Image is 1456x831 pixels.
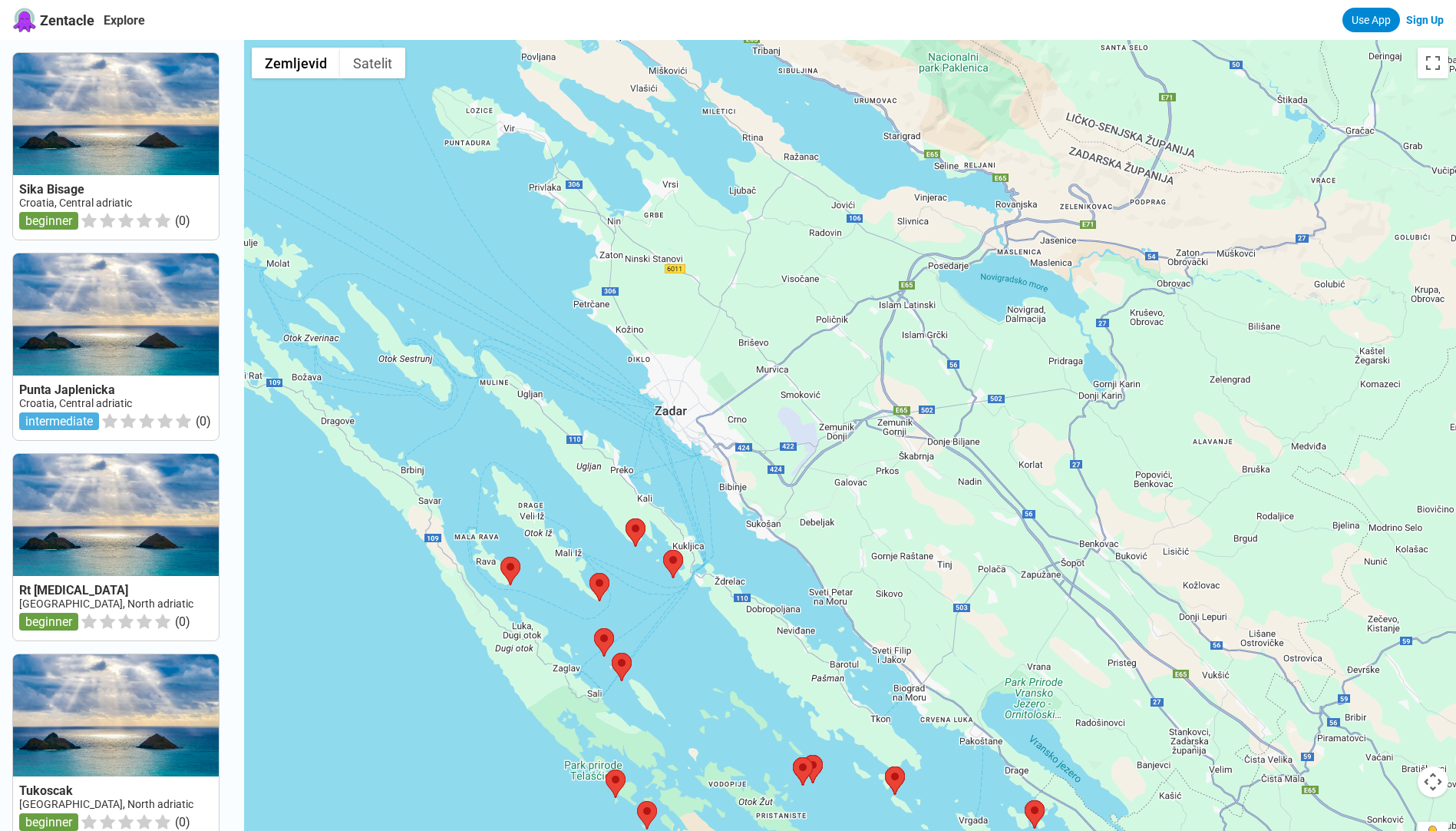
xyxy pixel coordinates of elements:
img: Zentacle logo [12,8,37,32]
a: Sign Up [1406,14,1444,26]
a: Croatia, Central adriatic [19,197,132,209]
a: Croatia, Central adriatic [19,397,132,409]
button: Pokaži zemljevid ulice [252,48,340,78]
button: Preklopi v celozaslonski pogled [1418,48,1448,78]
button: Kontrolniki za kamero zemljevida [1418,766,1448,797]
a: Zentacle logoZentacle [12,8,94,32]
a: Explore [104,13,145,28]
button: Pokaži satelitske posnetke [340,48,405,78]
a: [GEOGRAPHIC_DATA], North adriatic [19,798,193,810]
span: Zentacle [40,12,94,28]
a: Use App [1342,8,1400,32]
